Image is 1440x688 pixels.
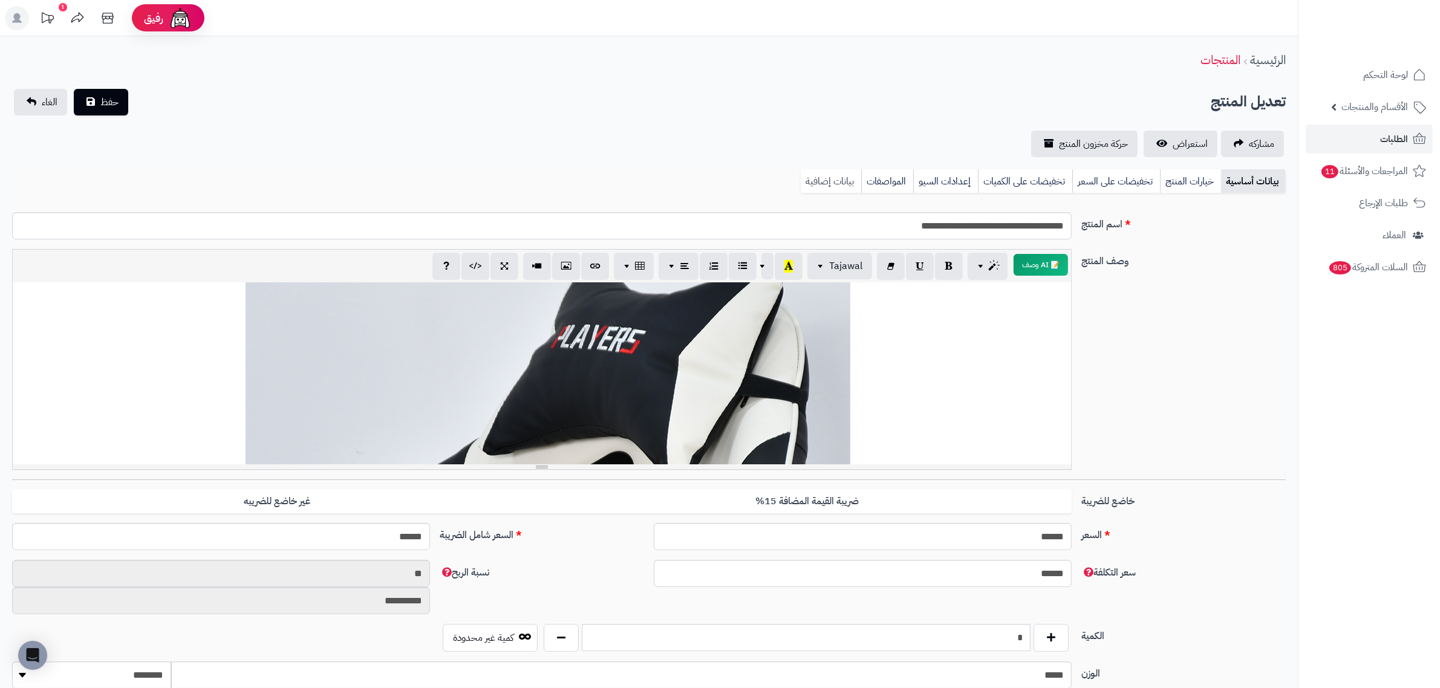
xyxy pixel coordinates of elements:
[1380,131,1408,148] span: الطلبات
[1144,131,1217,157] a: استعراض
[74,89,128,115] button: حفظ
[1077,624,1291,643] label: الكمية
[861,169,913,193] a: المواصفات
[32,6,62,33] a: تحديثات المنصة
[978,169,1072,193] a: تخفيضات على الكميات
[1328,259,1408,276] span: السلات المتروكة
[168,6,192,30] img: ai-face.png
[440,565,489,580] span: نسبة الربح
[59,3,67,11] div: 1
[1363,67,1408,83] span: لوحة التحكم
[1201,51,1240,69] a: المنتجات
[1077,489,1291,508] label: خاضع للضريبة
[1160,169,1221,193] a: خيارات المنتج
[1031,131,1138,157] a: حركة مخزون المنتج
[829,259,862,273] span: Tajawal
[1077,212,1291,232] label: اسم المنتج
[12,489,542,514] label: غير خاضع للضريبه
[1014,254,1068,276] button: 📝 AI وصف
[1250,51,1286,69] a: الرئيسية
[1059,137,1128,151] span: حركة مخزون المنتج
[435,523,649,542] label: السعر شامل الضريبة
[1077,523,1291,542] label: السعر
[1072,169,1160,193] a: تخفيضات على السعر
[1329,261,1352,274] span: 805
[542,489,1072,514] label: ضريبة القيمة المضافة 15%
[100,95,119,109] span: حفظ
[18,641,47,670] div: Open Intercom Messenger
[1306,60,1433,89] a: لوحة التحكم
[1320,163,1408,180] span: المراجعات والأسئلة
[1306,157,1433,186] a: المراجعات والأسئلة11
[1306,189,1433,218] a: طلبات الإرجاع
[14,89,67,115] a: الغاء
[1081,565,1136,580] span: سعر التكلفة
[1359,195,1408,212] span: طلبات الإرجاع
[1341,99,1408,115] span: الأقسام والمنتجات
[1221,131,1284,157] a: مشاركه
[42,95,57,109] span: الغاء
[1306,125,1433,154] a: الطلبات
[1077,661,1291,681] label: الوزن
[1383,227,1406,244] span: العملاء
[807,253,872,279] button: Tajawal
[1221,169,1286,193] a: بيانات أساسية
[1249,137,1274,151] span: مشاركه
[913,169,978,193] a: إعدادات السيو
[1077,249,1291,268] label: وصف المنتج
[144,11,163,25] span: رفيق
[1358,24,1429,50] img: logo-2.png
[1173,137,1208,151] span: استعراض
[1211,89,1286,114] h2: تعديل المنتج
[1321,164,1338,178] span: 11
[1306,253,1433,282] a: السلات المتروكة805
[1306,221,1433,250] a: العملاء
[801,169,861,193] a: بيانات إضافية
